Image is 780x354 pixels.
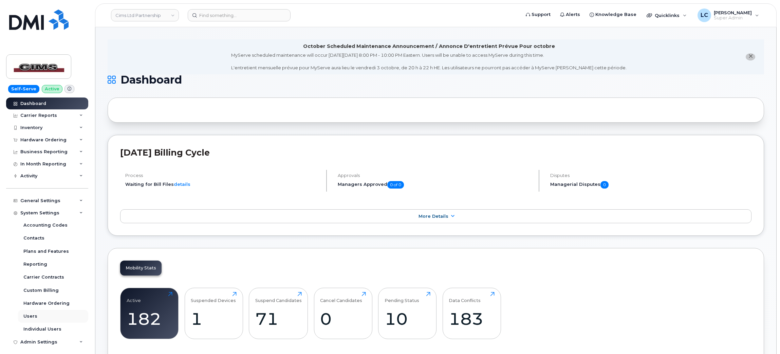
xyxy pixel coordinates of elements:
[385,292,419,303] div: Pending Status
[320,309,366,329] div: 0
[120,75,182,85] span: Dashboard
[255,292,302,335] a: Suspend Candidates71
[120,147,751,158] h2: [DATE] Billing Cycle
[746,53,755,60] button: close notification
[191,309,237,329] div: 1
[449,292,481,303] div: Data Conflicts
[320,292,366,335] a: Cancel Candidates0
[385,309,430,329] div: 10
[174,181,190,187] a: details
[449,309,495,329] div: 183
[387,181,404,189] span: 0 of 0
[449,292,495,335] a: Data Conflicts183
[338,173,533,178] h4: Approvals
[255,309,302,329] div: 71
[550,181,751,189] h5: Managerial Disputes
[419,214,448,219] span: More Details
[127,292,172,335] a: Active182
[338,181,533,189] h5: Managers Approved
[125,173,320,178] h4: Process
[303,43,555,50] div: October Scheduled Maintenance Announcement / Annonce D'entretient Prévue Pour octobre
[127,292,141,303] div: Active
[231,52,627,71] div: MyServe scheduled maintenance will occur [DATE][DATE] 8:00 PM - 10:00 PM Eastern. Users will be u...
[191,292,236,303] div: Suspended Devices
[600,181,609,189] span: 0
[550,173,751,178] h4: Disputes
[320,292,362,303] div: Cancel Candidates
[255,292,302,303] div: Suspend Candidates
[385,292,430,335] a: Pending Status10
[191,292,237,335] a: Suspended Devices1
[125,181,320,188] li: Waiting for Bill Files
[127,309,172,329] div: 182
